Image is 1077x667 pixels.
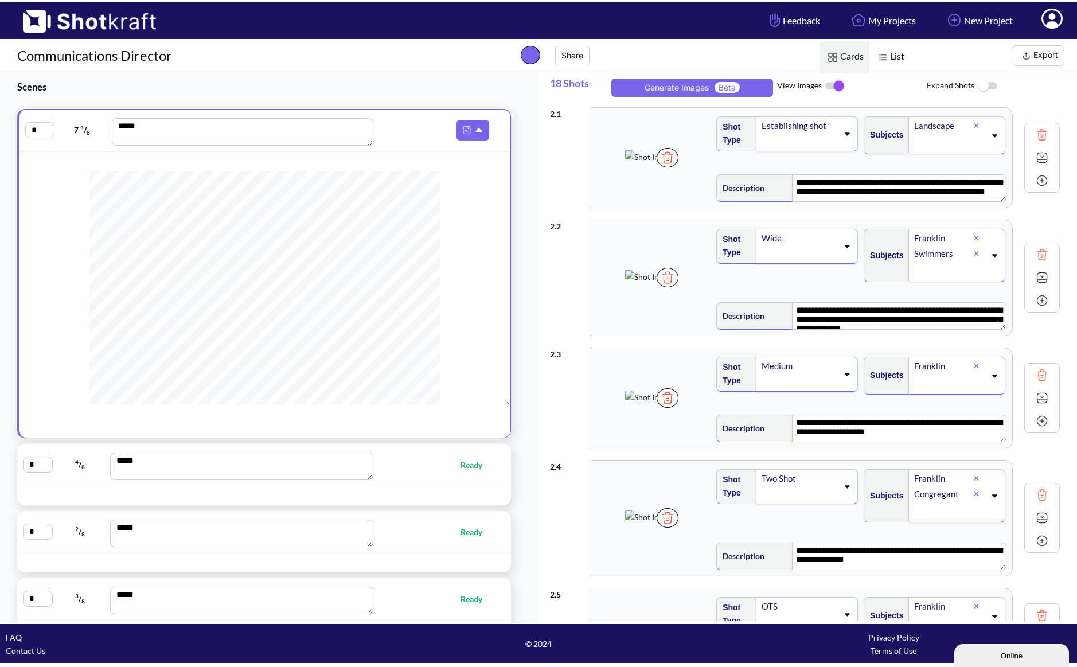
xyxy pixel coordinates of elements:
[936,5,1021,36] a: New Project
[75,525,79,532] span: 2
[80,124,84,131] span: 4
[1033,149,1051,166] img: Expand Icon
[864,606,903,625] span: Subjects
[1033,292,1051,309] img: Add Icon
[717,547,764,565] span: Description
[875,50,890,65] img: List Icon
[716,644,1071,657] div: Terms of Use
[81,598,85,604] span: 8
[6,633,22,642] a: FAQ
[822,74,848,98] img: ToggleOn Icon
[625,391,673,404] img: Shot Image
[55,121,109,139] span: 7 /
[760,231,838,246] div: Wide
[840,5,924,36] a: My Projects
[913,358,974,374] div: Franklin
[1033,366,1051,384] img: Trash Icon
[1033,532,1051,549] img: Add Icon
[974,74,1000,99] img: ToggleOff Icon
[81,463,85,470] span: 8
[1033,269,1051,286] img: Expand Icon
[717,358,751,390] span: Shot Type
[550,454,585,473] div: 2 . 4
[550,102,585,120] div: 2 . 1
[717,470,751,502] span: Shot Type
[459,123,474,138] img: Pdf Icon
[954,642,1071,667] iframe: chat widget
[550,102,1060,214] div: 2.1Shot ImageTrash IconShot TypeEstablishing shotSubjectsLandscapeDescription**** **** **** **** ...
[716,631,1071,644] div: Privacy Policy
[913,486,974,502] div: Congregant
[550,342,585,361] div: 2 . 3
[913,231,974,246] div: Franklin
[945,10,964,30] img: Add Icon
[75,458,79,465] span: 4
[864,486,903,505] span: Subjects
[53,455,107,474] span: /
[550,582,585,601] div: 2 . 5
[625,510,673,524] img: Shot Image
[625,270,673,283] img: Shot Image
[777,74,927,98] span: View Images
[461,458,494,471] span: Ready
[1033,509,1051,526] img: Expand Icon
[717,419,764,438] span: Description
[550,71,607,102] span: 18 Shots
[461,592,494,606] span: Ready
[864,246,903,265] span: Subjects
[760,599,838,614] div: OTS
[53,590,107,608] span: /
[767,14,820,27] span: Feedback
[717,598,751,630] span: Shot Type
[1033,246,1051,263] img: Trash Icon
[53,522,107,541] span: /
[760,118,838,134] div: Establishing shot
[6,646,45,656] a: Contact Us
[825,50,840,65] img: Card Icon
[555,46,590,65] button: Share
[361,637,716,650] span: © 2024
[657,148,678,167] img: Trash Icon
[913,471,974,486] div: Franklin
[864,366,903,385] span: Subjects
[611,79,773,97] button: Generate ImagesBeta
[1033,126,1051,143] img: Trash Icon
[625,150,673,163] img: Shot Image
[927,74,1077,99] span: Expand Shots
[1033,607,1051,624] img: Trash Icon
[715,82,740,93] span: Beta
[1033,412,1051,430] img: Add Icon
[869,41,910,73] span: List
[820,41,869,73] span: Cards
[81,531,85,537] span: 8
[913,118,974,134] div: Landscape
[1019,49,1033,63] img: Export Icon
[87,129,90,136] span: 8
[1033,389,1051,407] img: Expand Icon
[17,80,510,93] h3: Scenes
[1033,172,1051,189] img: Add Icon
[657,268,678,287] img: Trash Icon
[657,388,678,408] img: Trash Icon
[913,246,974,262] div: Swimmers
[717,230,751,262] span: Shot Type
[849,10,868,30] img: Home Icon
[717,118,751,150] span: Shot Type
[550,214,585,233] div: 2 . 2
[717,306,764,325] span: Description
[75,592,79,599] span: 3
[913,599,974,614] div: Franklin
[550,454,1060,582] div: 2.4Shot ImageTrash IconShot TypeTwo ShotSubjectsFranklinCongregantDescription**** **** **** **** ...
[1013,45,1064,66] button: Export
[1033,486,1051,504] img: Trash Icon
[767,10,783,30] img: Hand Icon
[864,126,903,145] span: Subjects
[760,471,838,486] div: Two Shot
[657,508,678,528] img: Trash Icon
[461,525,494,539] span: Ready
[760,358,838,374] div: Medium
[717,178,764,197] span: Description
